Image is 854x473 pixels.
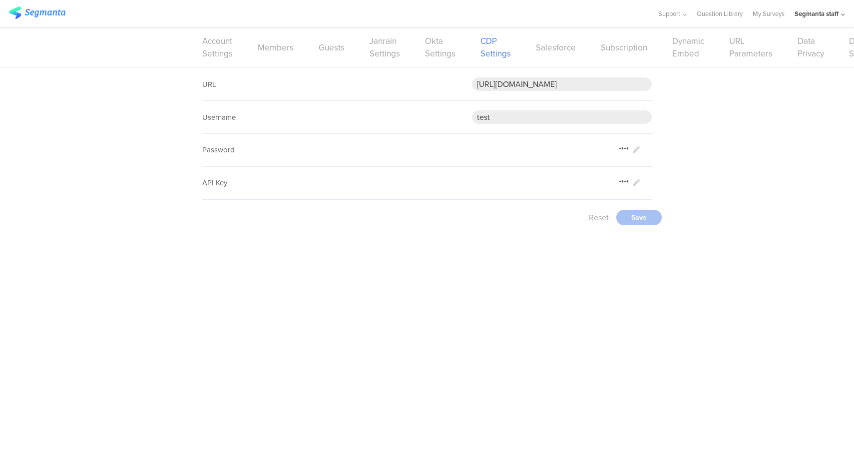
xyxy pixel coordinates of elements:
a: Data Privacy [798,35,824,60]
a: Guests [319,41,345,54]
a: Okta Settings [425,35,455,60]
a: Dynamic Embed [672,35,704,60]
sg-field-title: Username [202,112,236,123]
a: Members [258,41,294,54]
a: Janrain Settings [370,35,400,60]
a: Account Settings [202,35,233,60]
div: API Key [202,178,227,188]
input: Username [472,110,652,124]
sg-field-title: URL [202,79,216,90]
a: Salesforce [536,41,576,54]
img: segmanta logo [9,6,65,19]
div: Password [202,145,235,155]
a: URL Parameters [729,35,773,60]
input: URL [472,77,652,91]
span: Support [658,9,680,18]
div: Segmanta staff [795,9,839,18]
a: Subscription [601,41,647,54]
